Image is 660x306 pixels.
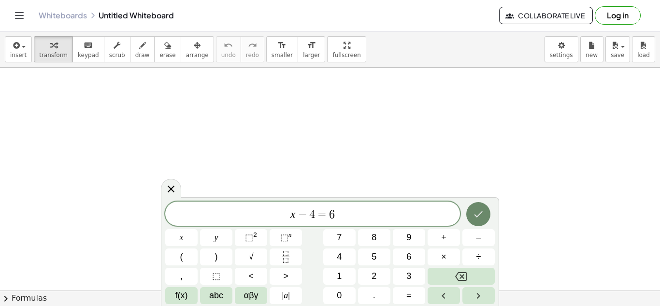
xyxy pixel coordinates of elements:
[248,40,257,51] i: redo
[180,231,184,244] span: x
[586,52,598,58] span: new
[248,270,254,283] span: <
[372,231,376,244] span: 8
[406,270,411,283] span: 3
[323,248,356,265] button: 4
[12,8,27,23] button: Toggle navigation
[154,36,181,62] button: erase
[235,248,267,265] button: Square root
[249,250,254,263] span: √
[5,36,32,62] button: insert
[309,209,315,220] span: 4
[165,248,198,265] button: (
[462,287,495,304] button: Right arrow
[180,250,183,263] span: (
[428,229,460,246] button: Plus
[428,268,495,285] button: Backspace
[280,233,288,242] span: ⬚
[241,36,264,62] button: redoredo
[337,231,342,244] span: 7
[329,209,335,220] span: 6
[393,287,425,304] button: Equals
[441,250,446,263] span: ×
[165,268,198,285] button: ,
[406,250,411,263] span: 6
[253,231,257,238] sup: 2
[39,52,68,58] span: transform
[632,36,655,62] button: load
[372,250,376,263] span: 5
[266,36,298,62] button: format_sizesmaller
[332,52,360,58] span: fullscreen
[224,40,233,51] i: undo
[507,11,585,20] span: Collaborate Live
[290,208,296,220] var: x
[288,291,290,300] span: |
[282,291,284,300] span: |
[245,233,253,242] span: ⬚
[358,229,390,246] button: 8
[372,270,376,283] span: 2
[393,248,425,265] button: 6
[165,287,198,304] button: Functions
[337,270,342,283] span: 1
[212,270,220,283] span: ⬚
[215,231,218,244] span: y
[109,52,125,58] span: scrub
[428,287,460,304] button: Left arrow
[221,52,236,58] span: undo
[462,248,495,265] button: Divide
[466,202,490,226] button: Done
[441,231,446,244] span: +
[200,248,232,265] button: )
[235,229,267,246] button: Squared
[296,209,310,220] span: −
[84,40,93,51] i: keyboard
[358,268,390,285] button: 2
[580,36,603,62] button: new
[235,268,267,285] button: Less than
[246,52,259,58] span: redo
[406,231,411,244] span: 9
[186,52,209,58] span: arrange
[611,52,624,58] span: save
[315,209,329,220] span: =
[637,52,650,58] span: load
[244,289,258,302] span: αβγ
[303,52,320,58] span: larger
[358,287,390,304] button: .
[550,52,573,58] span: settings
[10,52,27,58] span: insert
[159,52,175,58] span: erase
[200,229,232,246] button: y
[406,289,412,302] span: =
[270,229,302,246] button: Superscript
[283,270,288,283] span: >
[180,270,183,283] span: ,
[277,40,287,51] i: format_size
[78,52,99,58] span: keypad
[298,36,325,62] button: format_sizelarger
[307,40,316,51] i: format_size
[337,250,342,263] span: 4
[270,248,302,265] button: Fraction
[175,289,188,302] span: f(x)
[272,52,293,58] span: smaller
[72,36,104,62] button: keyboardkeypad
[209,289,223,302] span: abc
[545,36,578,62] button: settings
[323,229,356,246] button: 7
[165,229,198,246] button: x
[282,289,290,302] span: a
[393,268,425,285] button: 3
[215,250,218,263] span: )
[130,36,155,62] button: draw
[337,289,342,302] span: 0
[462,229,495,246] button: Minus
[39,11,87,20] a: Whiteboards
[34,36,73,62] button: transform
[200,287,232,304] button: Alphabet
[595,6,641,25] button: Log in
[373,289,375,302] span: .
[200,268,232,285] button: Placeholder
